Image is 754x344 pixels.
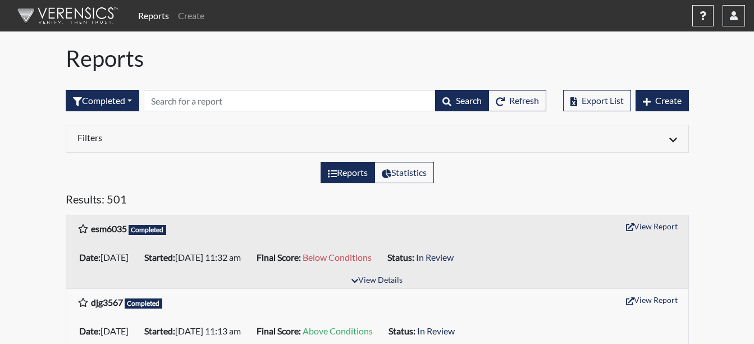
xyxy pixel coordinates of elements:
[374,162,434,183] label: View statistics about completed interviews
[488,90,546,111] button: Refresh
[77,132,369,143] h6: Filters
[257,325,301,336] b: Final Score:
[655,95,682,106] span: Create
[563,90,631,111] button: Export List
[140,248,252,266] li: [DATE] 11:32 am
[321,162,375,183] label: View the list of reports
[66,90,139,111] div: Filter by interview status
[134,4,173,27] a: Reports
[129,225,167,235] span: Completed
[144,325,175,336] b: Started:
[416,252,454,262] span: In Review
[303,252,372,262] span: Below Conditions
[144,90,436,111] input: Search by Registration ID, Interview Number, or Investigation Name.
[75,322,140,340] li: [DATE]
[582,95,624,106] span: Export List
[621,218,683,235] button: View Report
[456,95,482,106] span: Search
[346,273,408,288] button: View Details
[144,252,175,262] b: Started:
[75,248,140,266] li: [DATE]
[66,192,689,210] h5: Results: 501
[66,45,689,72] h1: Reports
[173,4,209,27] a: Create
[509,95,539,106] span: Refresh
[91,297,123,307] b: djg3567
[621,291,683,309] button: View Report
[417,325,455,336] span: In Review
[303,325,373,336] span: Above Conditions
[125,298,163,309] span: Completed
[69,132,686,146] div: Click to expand/collapse filters
[257,252,301,262] b: Final Score:
[79,252,100,262] b: Date:
[389,325,415,336] b: Status:
[387,252,414,262] b: Status:
[636,90,689,111] button: Create
[66,90,139,111] button: Completed
[91,223,127,234] b: esm6035
[140,322,252,340] li: [DATE] 11:13 am
[79,325,100,336] b: Date:
[435,90,489,111] button: Search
